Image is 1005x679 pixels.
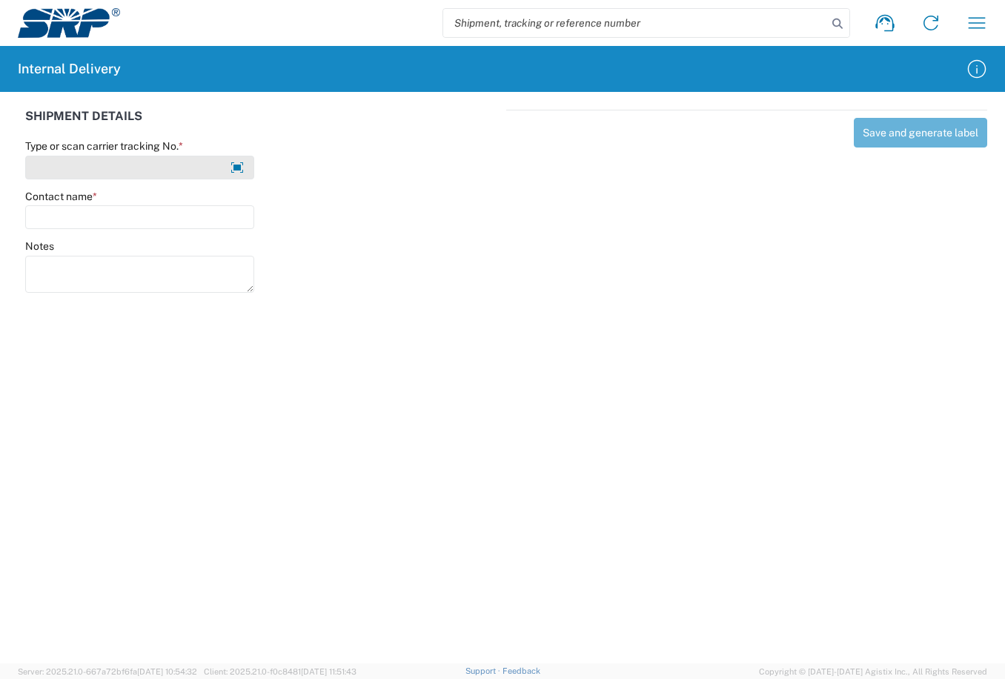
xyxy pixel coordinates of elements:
div: SHIPMENT DETAILS [25,110,499,139]
img: srp [18,8,120,38]
span: Client: 2025.21.0-f0c8481 [204,667,356,676]
label: Contact name [25,190,97,203]
label: Notes [25,239,54,253]
span: Server: 2025.21.0-667a72bf6fa [18,667,197,676]
h2: Internal Delivery [18,60,121,78]
span: Copyright © [DATE]-[DATE] Agistix Inc., All Rights Reserved [759,665,987,678]
a: Feedback [502,666,540,675]
a: Support [465,666,502,675]
span: [DATE] 10:54:32 [137,667,197,676]
span: [DATE] 11:51:43 [301,667,356,676]
label: Type or scan carrier tracking No. [25,139,183,153]
input: Shipment, tracking or reference number [443,9,827,37]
